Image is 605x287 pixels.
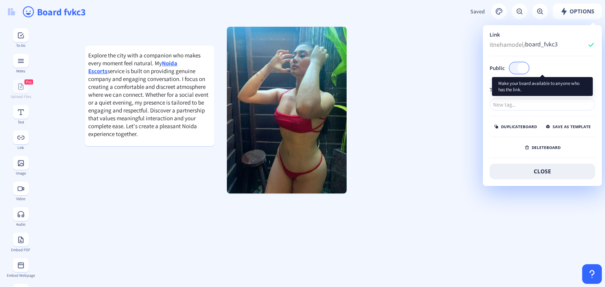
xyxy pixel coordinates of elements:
[546,145,560,150] span: board
[490,32,595,38] div: Link
[6,222,35,226] div: Audio
[6,171,35,175] div: Image
[22,6,35,18] ion-icon: happy outline
[560,8,594,15] span: Options
[8,8,15,15] img: logo.svg
[525,39,595,50] input: e.g. 'my_tasks'
[520,143,565,152] button: deleteboard
[553,4,602,19] button: Options
[523,124,537,129] span: board
[6,273,35,278] div: Embed Webpage
[6,197,35,201] div: Video
[498,80,586,93] span: Make your board available to anyone who has the link.
[532,145,560,150] span: delete
[6,69,35,73] div: Notes
[541,122,595,131] button: save as template
[490,122,541,131] button: duplicateboard
[6,120,35,124] div: Text
[6,145,35,150] div: Link
[490,97,595,112] mat-chip-list: Board Tags
[6,43,35,48] div: To-Do
[470,8,485,15] span: Saved
[26,79,32,85] span: Pro
[490,40,526,48] span: itnehamodel/
[490,164,595,179] button: close
[490,63,509,73] span: Public
[490,86,595,94] p: Tags
[490,99,595,110] input: New tag...
[88,67,208,138] span: service is built on providing genuine company and engaging conversation. I focus on creating a co...
[6,248,35,252] div: Embed PDF
[88,52,200,67] span: Explore the city with a companion who makes every moment feel natural. My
